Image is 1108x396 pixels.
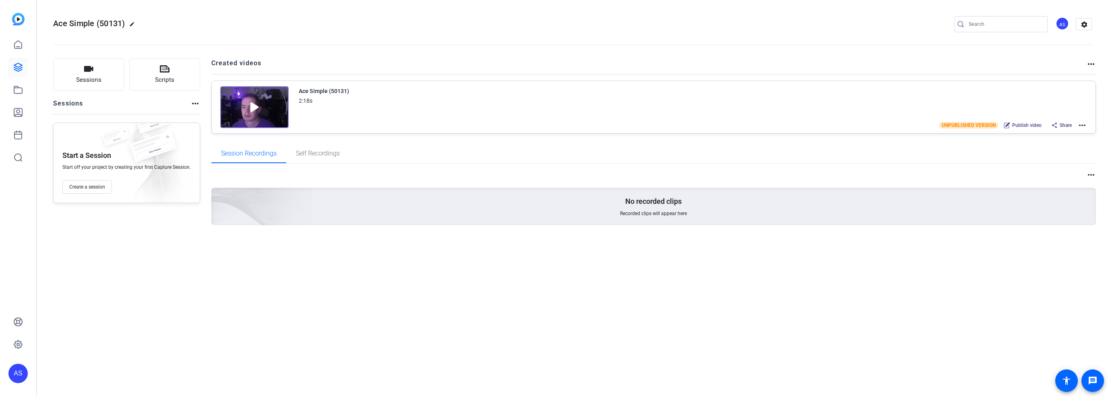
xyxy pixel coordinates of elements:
[1086,170,1096,180] mat-icon: more_horiz
[69,184,105,190] span: Create a session
[1077,120,1087,130] mat-icon: more_horiz
[155,75,174,85] span: Scripts
[76,75,101,85] span: Sessions
[8,364,28,383] div: AS
[62,164,191,170] span: Start off your project by creating your first Capture Session.
[299,86,349,96] div: Ace Simple (50131)
[1088,376,1098,386] mat-icon: message
[190,99,200,108] mat-icon: more_horiz
[939,122,998,129] span: UNPUBLISHED VERSION
[98,128,134,151] img: fake-session.png
[1060,122,1072,129] span: Share
[121,108,313,283] img: embarkstudio-empty-session.png
[131,111,175,140] img: fake-session.png
[53,19,125,28] span: Ace Simple (50131)
[625,197,682,206] p: No recorded clips
[123,131,183,171] img: fake-session.png
[129,21,139,31] mat-icon: edit
[118,120,196,207] img: embarkstudio-empty-session.png
[1062,376,1071,386] mat-icon: accessibility
[1076,19,1092,31] mat-icon: settings
[1056,17,1069,30] div: AS
[969,19,1041,29] input: Search
[211,58,1087,74] h2: Created videos
[299,96,312,106] div: 2:18s
[221,150,277,157] span: Session Recordings
[296,150,340,157] span: Self Recordings
[1056,17,1070,31] ngx-avatar: Arthur Scott
[620,210,687,217] span: Recorded clips will appear here
[1086,59,1096,69] mat-icon: more_horiz
[1012,122,1042,129] span: Publish video
[53,99,83,114] h2: Sessions
[220,86,289,128] img: Creator Project Thumbnail
[12,13,25,25] img: blue-gradient.svg
[62,151,111,160] p: Start a Session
